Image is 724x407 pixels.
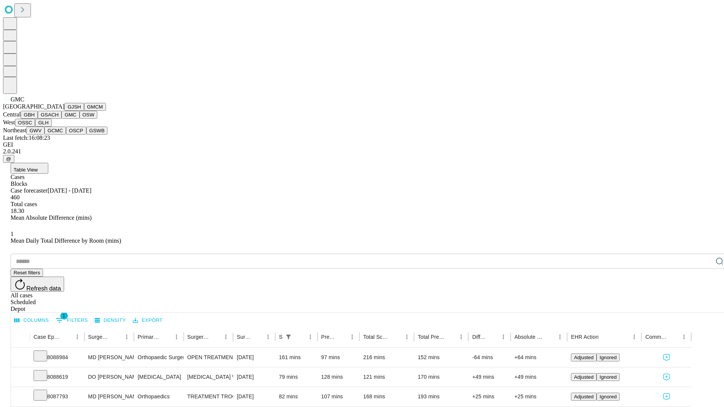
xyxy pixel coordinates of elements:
button: Menu [171,332,182,342]
button: Adjusted [571,373,597,381]
button: Menu [347,332,357,342]
div: [MEDICAL_DATA] WITH CHOLANGIOGRAM [187,367,229,387]
div: Surgery Name [187,334,209,340]
div: +49 mins [472,367,507,387]
div: 152 mins [418,348,465,367]
button: OSW [80,111,98,119]
button: Adjusted [571,393,597,401]
button: Expand [15,390,26,404]
button: Sort [61,332,72,342]
button: Menu [679,332,689,342]
button: Sort [336,332,347,342]
div: Difference [472,334,487,340]
div: 2.0.241 [3,148,721,155]
span: West [3,119,15,125]
div: Scheduled In Room Duration [279,334,282,340]
div: 161 mins [279,348,314,367]
div: 128 mins [321,367,356,387]
button: Menu [498,332,509,342]
button: GMCM [84,103,106,111]
div: TREATMENT TROCHANTERIC [MEDICAL_DATA] FRACTURE INTERMEDULLARY ROD [187,387,229,406]
button: Sort [210,332,221,342]
button: Sort [445,332,456,342]
span: Case forecaster [11,187,48,194]
div: Comments [645,334,667,340]
button: Sort [668,332,679,342]
button: Sort [252,332,263,342]
button: Refresh data [11,277,64,292]
span: Adjusted [574,374,594,380]
button: Adjusted [571,353,597,361]
span: Ignored [600,374,617,380]
div: 8088619 [34,367,81,387]
span: [GEOGRAPHIC_DATA] [3,103,64,110]
button: Sort [161,332,171,342]
div: OPEN TREATMENT PROXIMAL [MEDICAL_DATA] WITH FIXATION OR PROSTHESIS [187,348,229,367]
span: 1 [60,312,68,320]
div: 107 mins [321,387,356,406]
div: Total Scheduled Duration [363,334,390,340]
button: Density [93,315,128,326]
span: Table View [14,167,38,173]
span: Refresh data [26,285,61,292]
button: Ignored [597,393,620,401]
div: Predicted In Room Duration [321,334,336,340]
span: 1 [11,231,14,237]
button: @ [3,155,14,163]
span: [DATE] - [DATE] [48,187,91,194]
button: GJSH [64,103,84,111]
div: [MEDICAL_DATA] [138,367,179,387]
div: EHR Action [571,334,598,340]
div: 216 mins [363,348,410,367]
button: Select columns [12,315,51,326]
button: GMC [61,111,79,119]
button: Menu [305,332,316,342]
div: [DATE] [237,348,271,367]
div: 79 mins [279,367,314,387]
div: 168 mins [363,387,410,406]
span: Northeast [3,127,26,133]
span: Ignored [600,355,617,360]
div: +64 mins [514,348,563,367]
button: OSCP [66,127,86,135]
div: [DATE] [237,367,271,387]
button: Show filters [54,314,90,326]
div: MD [PERSON_NAME] [88,348,130,367]
div: 1 active filter [283,332,294,342]
div: 97 mins [321,348,356,367]
div: 8088984 [34,348,81,367]
button: Sort [111,332,121,342]
div: [DATE] [237,387,271,406]
div: MD [PERSON_NAME] Jr [PERSON_NAME] C Md [88,387,130,406]
div: Surgery Date [237,334,252,340]
button: Expand [15,371,26,384]
span: Adjusted [574,355,594,360]
button: Menu [121,332,132,342]
span: Mean Absolute Difference (mins) [11,214,92,221]
button: OSSC [15,119,35,127]
button: Ignored [597,353,620,361]
span: Central [3,111,21,118]
button: Menu [555,332,565,342]
span: Ignored [600,394,617,399]
button: GWV [26,127,44,135]
div: 121 mins [363,367,410,387]
button: Sort [544,332,555,342]
button: Expand [15,351,26,364]
div: +49 mins [514,367,563,387]
button: Ignored [597,373,620,381]
div: GEI [3,141,721,148]
button: Sort [391,332,402,342]
div: DO [PERSON_NAME] [88,367,130,387]
button: Menu [221,332,231,342]
button: Menu [456,332,466,342]
button: GBH [21,111,38,119]
span: Reset filters [14,270,40,275]
div: 193 mins [418,387,465,406]
span: @ [6,156,11,162]
div: 8087793 [34,387,81,406]
button: GSWB [86,127,108,135]
span: Total cases [11,201,37,207]
div: Orthopaedic Surgery [138,348,179,367]
span: Last fetch: 16:08:23 [3,135,50,141]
